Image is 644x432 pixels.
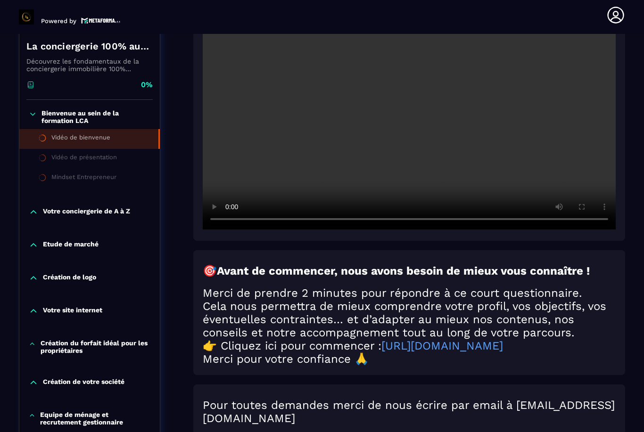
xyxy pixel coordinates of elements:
div: Vidéo de présentation [51,154,117,164]
h2: 🎯 [203,264,616,277]
h2: Pour toutes demandes merci de nous écrire par email à [EMAIL_ADDRESS][DOMAIN_NAME] [203,399,616,425]
h2: Merci pour votre confiance 🙏 [203,352,616,366]
img: logo-branding [19,9,34,24]
h2: Cela nous permettra de mieux comprendre votre profil, vos objectifs, vos éventuelles contraintes…... [203,300,616,339]
a: [URL][DOMAIN_NAME] [381,339,503,352]
p: Votre conciergerie de A à Z [43,207,130,217]
p: Bienvenue au sein de la formation LCA [41,109,150,124]
div: Vidéo de bienvenue [51,134,110,144]
h2: 👉 Cliquez ici pour commencer : [203,339,616,352]
div: Mindset Entrepreneur [51,173,116,184]
p: Powered by [41,17,76,24]
p: Etude de marché [43,240,99,250]
strong: Avant de commencer, nous avons besoin de mieux vous connaître ! [217,264,590,277]
h2: Merci de prendre 2 minutes pour répondre à ce court questionnaire. [203,286,616,300]
p: Equipe de ménage et recrutement gestionnaire [40,411,150,426]
p: Votre site internet [43,306,102,316]
h4: La conciergerie 100% automatisée [26,40,153,53]
img: logo [81,16,121,24]
p: 0% [141,80,153,90]
p: Création du forfait idéal pour les propriétaires [41,339,150,354]
p: Découvrez les fondamentaux de la conciergerie immobilière 100% automatisée. Cette formation est c... [26,57,153,73]
p: Création de logo [43,273,96,283]
p: Création de votre société [43,378,124,387]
